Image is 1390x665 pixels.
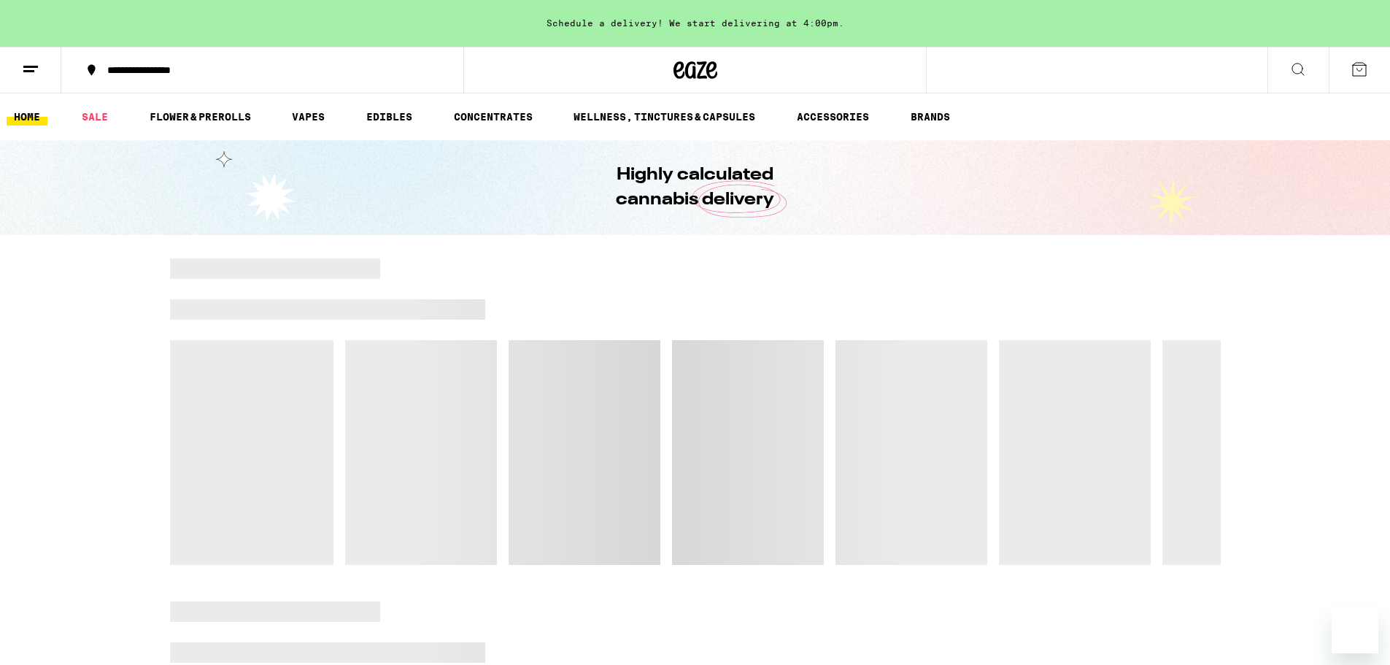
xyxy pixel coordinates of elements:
a: HOME [7,108,47,126]
a: EDIBLES [359,108,420,126]
a: ACCESSORIES [789,108,876,126]
a: SALE [74,108,115,126]
a: CONCENTRATES [447,108,540,126]
h1: Highly calculated cannabis delivery [575,163,816,212]
a: WELLNESS, TINCTURES & CAPSULES [566,108,762,126]
iframe: Button to launch messaging window [1332,607,1378,653]
a: VAPES [285,108,332,126]
a: FLOWER & PREROLLS [142,108,258,126]
a: BRANDS [903,108,957,126]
